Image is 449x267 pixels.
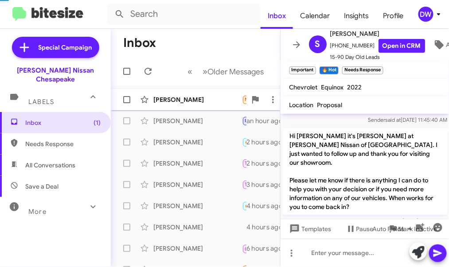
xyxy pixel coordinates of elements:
[242,179,246,190] div: Lenders looking for a good car rates like 4/5 percent
[188,66,193,77] span: «
[282,128,448,215] p: Hi [PERSON_NAME] it's [PERSON_NAME] at [PERSON_NAME] Nissan of [GEOGRAPHIC_DATA]. I just wanted t...
[242,137,246,147] div: Did they clean the cigarette smoke out of it
[315,37,320,51] span: S
[411,7,439,22] button: DW
[339,221,381,237] button: Pause
[183,62,269,81] nav: Page navigation example
[379,39,425,53] a: Open in CRM
[246,201,290,210] div: 4 hours ago
[208,67,264,77] span: Older Messages
[330,53,425,62] span: 15-90 Day Old Leads
[245,97,283,102] span: Needs Response
[245,182,271,187] span: Try Pausing
[242,116,246,126] div: Around 10.
[281,221,339,237] button: Templates
[320,66,339,74] small: 🔥 Hot
[153,116,242,125] div: [PERSON_NAME]
[245,246,268,252] span: Call Them
[385,116,401,123] span: said at
[242,201,246,211] div: Awesome, when can you swing by so we can make you an offer?
[368,116,447,123] span: Sender [DATE] 11:45:40 AM
[330,28,425,39] span: [PERSON_NAME]
[203,66,208,77] span: »
[366,221,422,237] button: Auto Fields
[347,83,362,91] span: 2022
[246,138,289,147] div: 2 hours ago
[418,7,433,22] div: DW
[246,116,290,125] div: an hour ago
[107,4,261,25] input: Search
[28,98,54,106] span: Labels
[153,159,242,168] div: [PERSON_NAME]
[123,36,156,50] h1: Inbox
[153,138,242,147] div: [PERSON_NAME]
[242,243,246,254] div: Inbound Call
[153,201,242,210] div: [PERSON_NAME]
[245,139,260,145] span: 🔥 Hot
[321,83,344,91] span: Equinox
[25,139,101,148] span: Needs Response
[246,180,289,189] div: 3 hours ago
[153,180,242,189] div: [PERSON_NAME]
[28,208,47,216] span: More
[153,223,242,232] div: [PERSON_NAME]
[25,118,101,127] span: Inbox
[289,101,314,109] span: Location
[242,94,246,104] div: it's 26,200 why did the price go up?
[183,62,198,81] button: Previous
[242,158,246,168] div: Oh no I'm sorry to hear that. Would you like to get on the schedule [DATE]?
[25,161,75,170] span: All Conversations
[337,3,376,29] a: Insights
[370,217,447,224] span: Sender [DATE] 12:24:32 PM
[387,217,402,224] span: said at
[373,221,415,237] span: Auto Fields
[289,83,318,91] span: Chevrolet
[246,159,289,168] div: 2 hours ago
[245,160,271,166] span: Try Pausing
[245,118,268,124] span: Important
[12,37,99,58] a: Special Campaign
[376,3,411,29] a: Profile
[153,95,242,104] div: [PERSON_NAME]
[25,182,59,191] span: Save a Deal
[94,118,101,127] span: (1)
[245,203,260,209] span: 🔥 Hot
[289,66,316,74] small: Important
[246,244,289,253] div: 6 hours ago
[153,244,242,253] div: [PERSON_NAME]
[330,39,425,53] span: [PHONE_NUMBER]
[288,221,332,237] span: Templates
[317,101,343,109] span: Proposal
[293,3,337,29] a: Calendar
[198,62,269,81] button: Next
[39,43,92,52] span: Special Campaign
[246,223,290,232] div: 4 hours ago
[342,66,383,74] small: Needs Response
[261,3,293,29] a: Inbox
[242,223,246,232] div: It takes about 15 minutes for the offer, no obligation to sell right away. We can typically beat ...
